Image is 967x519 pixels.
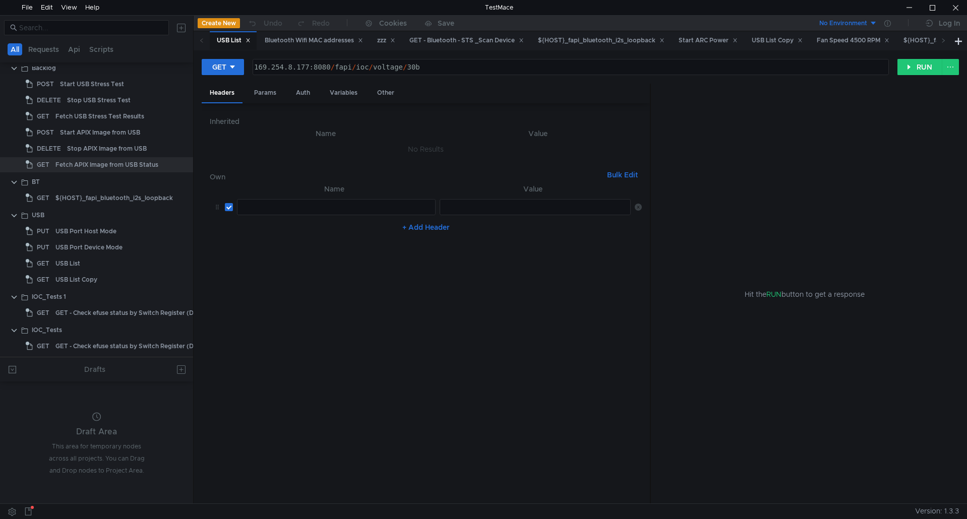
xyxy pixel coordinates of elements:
div: Fetch USB Stress Test Results [55,109,144,124]
div: Headers [202,84,243,103]
span: GET [37,190,49,206]
div: ${HOST}_fapi_bluetooth_i2s_loopback [55,190,173,206]
div: GET - Check efuse status by Switch Register (Detail Status) [55,339,229,354]
div: Backlog [32,60,56,76]
div: GET - Check efuse status by Switch Register (Detail Status) [55,305,229,320]
span: POST [37,77,54,92]
span: GET [37,272,49,287]
div: USB List Copy [752,35,803,46]
div: Fan Speed 4500 RPM [817,35,889,46]
span: DELETE [37,141,61,156]
button: Undo [240,16,289,31]
div: IOC_Tests 1 [32,289,66,304]
div: IOC_Tests [32,322,62,338]
div: USB Port Host Mode [55,224,116,239]
div: Stop USB Stress Test [67,93,131,108]
span: Hit the button to get a response [745,289,865,300]
th: Name [218,127,434,140]
div: Bluetooth Wifi MAC addresses [265,35,363,46]
button: Api [65,43,83,55]
button: Bulk Edit [603,169,642,181]
div: Stop APIX Image from USB [67,141,147,156]
div: Drafts [84,363,105,375]
input: Search... [19,22,163,33]
span: RUN [766,290,781,299]
div: Undo [264,17,282,29]
span: DELETE [37,93,61,108]
button: Requests [25,43,62,55]
div: Redo [312,17,330,29]
div: USB List [217,35,251,46]
div: zzz [377,35,395,46]
button: Scripts [86,43,116,55]
nz-embed-empty: No Results [408,145,444,154]
span: Version: 1.3.3 [915,504,959,518]
div: USB [32,208,44,223]
span: PUT [37,240,49,255]
div: Auth [288,84,318,102]
div: Cookies [379,17,407,29]
div: GET - Bluetooth - STS _Scan Device [409,35,524,46]
div: Start USB Stress Test [60,77,124,92]
span: GET [37,256,49,271]
div: USB List Copy [55,272,97,287]
div: USB Port Device Mode [55,240,123,255]
div: Log In [939,17,960,29]
button: Create New [198,18,240,28]
th: Value [434,127,642,140]
span: GET [37,305,49,320]
button: All [8,43,22,55]
div: USB List [55,256,80,271]
button: No Environment [807,15,877,31]
span: GET [37,339,49,354]
div: GET [212,61,226,73]
div: BT [32,174,40,189]
button: Redo [289,16,337,31]
div: Save [438,20,454,27]
span: GET [37,157,49,172]
div: Start APIX Image from USB [60,125,140,140]
th: Value [436,183,631,195]
div: Variables [322,84,366,102]
div: No Environment [819,19,867,28]
button: RUN [897,59,942,75]
div: Start ARC Power [679,35,738,46]
button: + Add Header [398,221,454,233]
div: Params [246,84,284,102]
div: ${HOST}_fapi_bluetooth_i2s_loopback [538,35,664,46]
div: Fetch APIX Image from USB Status [55,157,158,172]
span: GET [37,109,49,124]
span: POST [37,125,54,140]
div: Other [369,84,402,102]
span: PUT [37,224,49,239]
button: GET [202,59,244,75]
h6: Inherited [210,115,642,127]
h6: Own [210,171,603,183]
th: Name [233,183,435,195]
